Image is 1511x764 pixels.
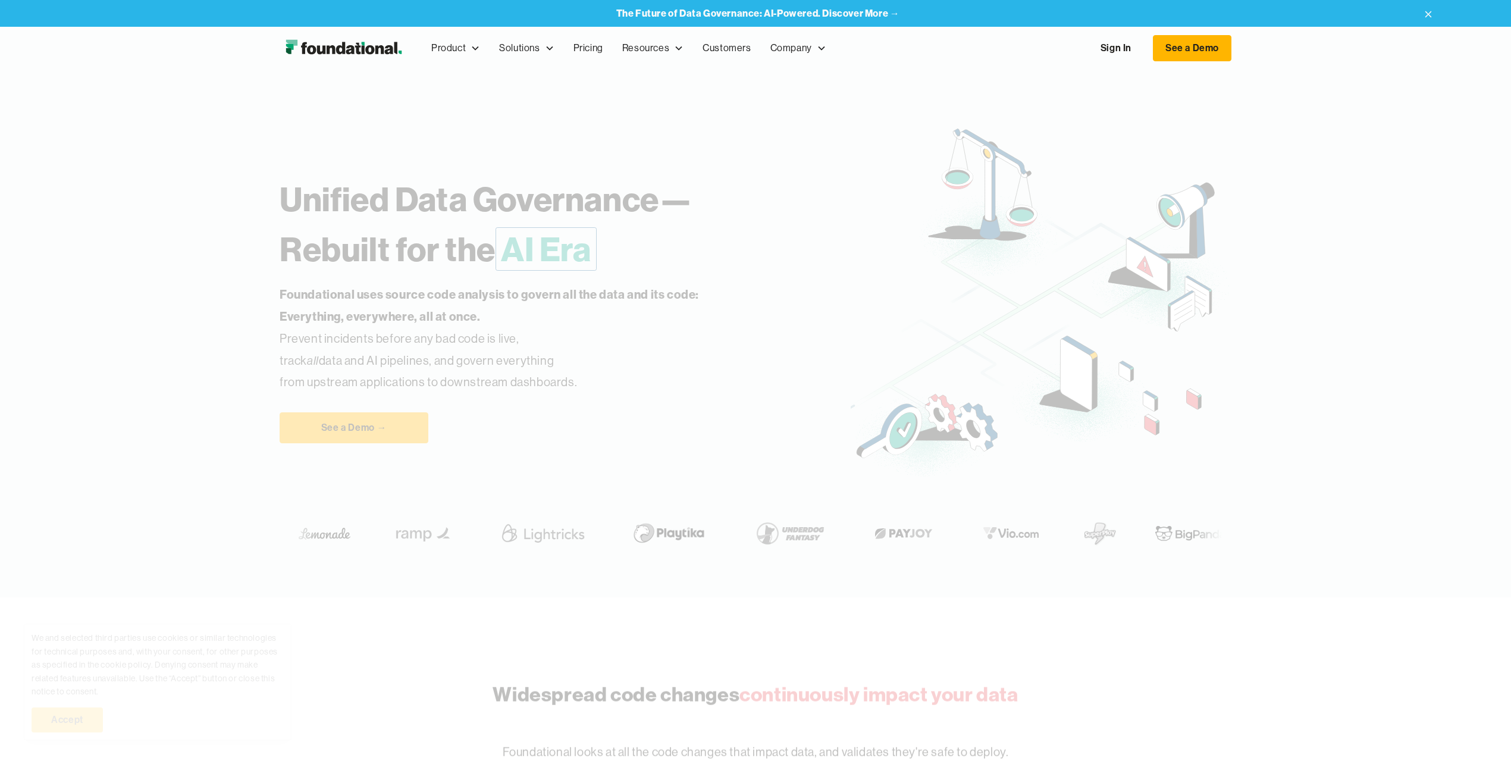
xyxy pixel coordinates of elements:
[622,40,669,56] div: Resources
[616,8,900,19] a: The Future of Data Governance: AI-Powered. Discover More →
[280,412,428,443] a: See a Demo →
[307,353,319,368] em: all
[493,681,1018,709] h2: Widespread code changes
[280,284,736,393] p: Prevent incidents before any bad code is live, track data and AI pipelines, and govern everything...
[1067,524,1139,543] img: Fireblocks
[1153,35,1231,61] a: See a Demo
[455,524,525,543] img: Payjoy
[431,40,466,56] div: Product
[739,682,1018,707] span: continuously impact your data
[613,29,693,68] div: Resources
[563,524,632,543] img: Vio.com
[935,524,1029,543] img: Hello Heart
[616,7,900,19] strong: The Future of Data Governance: AI-Powered. Discover More →
[742,524,812,543] img: BigPanda
[670,516,704,550] img: SuperPlay
[280,36,407,60] a: home
[280,174,851,274] h1: Unified Data Governance— Rebuilt for the
[761,29,836,68] div: Company
[490,29,563,68] div: Solutions
[499,40,540,56] div: Solutions
[564,29,613,68] a: Pricing
[32,707,103,732] a: Accept
[422,29,490,68] div: Product
[496,227,597,271] span: AI Era
[280,287,699,324] strong: Foundational uses source code analysis to govern all the data and its code: Everything, everywher...
[770,40,812,56] div: Company
[1177,524,1228,543] img: Lemonade
[693,29,760,68] a: Customers
[850,524,896,543] img: Liberty Energy
[32,631,284,698] div: We and selected third parties use cookies or similar technologies for technical purposes and, wit...
[336,516,417,550] img: Underdog Fantasy
[280,36,407,60] img: Foundational Logo
[1089,36,1143,61] a: Sign In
